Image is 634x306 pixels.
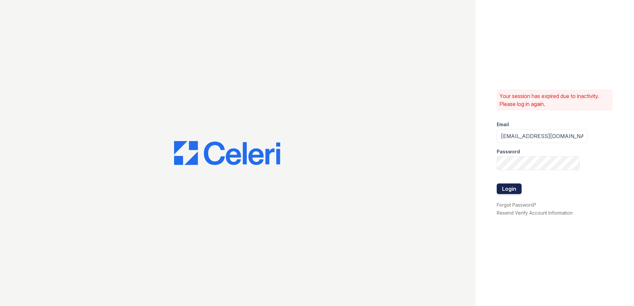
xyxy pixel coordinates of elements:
[499,92,610,108] p: Your session has expired due to inactivity. Please log in again.
[497,148,520,155] label: Password
[497,121,509,128] label: Email
[497,202,536,208] a: Forgot Password?
[497,183,522,194] button: Login
[497,210,573,216] a: Resend Verify Account Information
[174,141,280,165] img: CE_Logo_Blue-a8612792a0a2168367f1c8372b55b34899dd931a85d93a1a3d3e32e68fde9ad4.png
